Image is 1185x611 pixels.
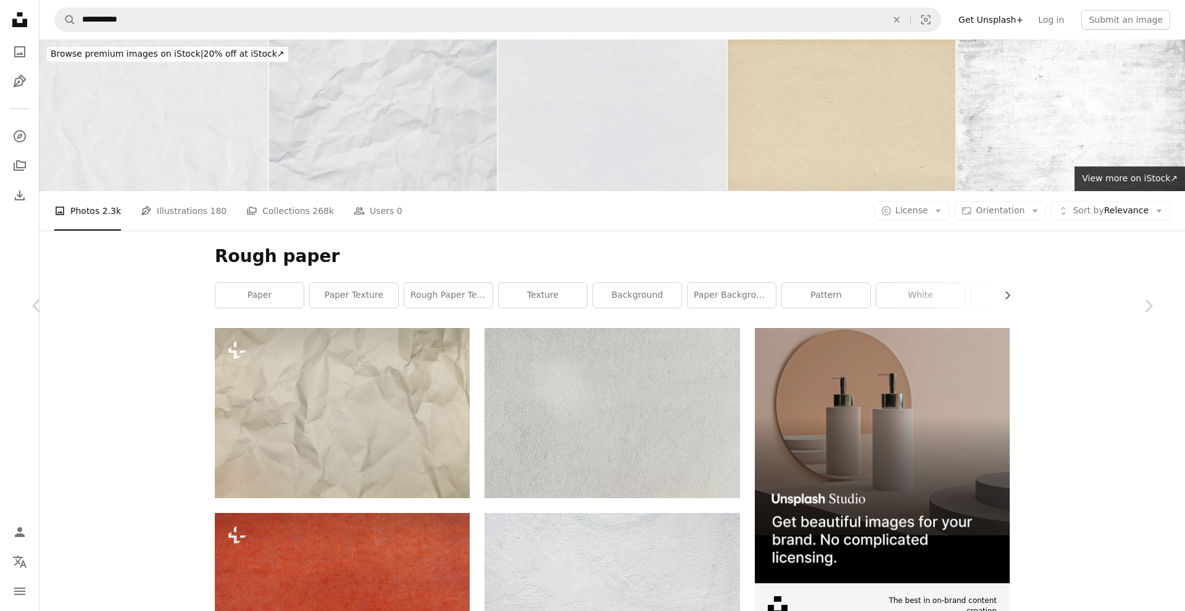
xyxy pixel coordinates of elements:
a: paper background [688,283,776,308]
a: Illustrations 180 [141,191,227,231]
a: paper [215,283,304,308]
h1: Rough paper [215,245,1010,268]
a: Photos [7,39,32,64]
a: Collections 268k [246,191,334,231]
button: Sort byRelevance [1051,201,1170,221]
a: Collections [7,154,32,178]
img: Abstract grunge paper distressed texture background [957,39,1185,191]
a: Explore [7,124,32,149]
button: scroll list to the right [996,283,1010,308]
button: Visual search [911,8,941,31]
span: 180 [210,204,227,218]
a: a close up of a white stucco wall [484,408,739,419]
img: a close up of a white stucco wall [484,328,739,498]
button: Language [7,549,32,574]
button: Clear [883,8,910,31]
img: a close up of a piece of white paper [215,328,470,498]
a: a black and white cat laying on top of a white wall [484,592,739,603]
a: Log in / Sign up [7,520,32,544]
a: a close up of a piece of white paper [215,408,470,419]
a: pattern [782,283,870,308]
span: View more on iStock ↗ [1082,173,1178,183]
a: Users 0 [354,191,402,231]
a: Download History [7,183,32,208]
a: Next [1111,247,1185,365]
a: Illustrations [7,69,32,94]
span: Browse premium images on iStock | [51,49,203,59]
button: Orientation [954,201,1046,221]
span: Orientation [976,205,1025,215]
button: Search Unsplash [55,8,76,31]
span: Sort by [1073,205,1104,215]
span: 268k [312,204,334,218]
span: Relevance [1073,205,1149,217]
img: Background XXXL [728,39,956,191]
a: View more on iStock↗ [1075,166,1185,191]
img: file-1715714113747-b8b0561c490eimage [755,328,1010,583]
a: grey [971,283,1059,308]
a: paper texture [310,283,398,308]
a: white [876,283,965,308]
a: background [593,283,681,308]
a: texture [499,283,587,308]
a: rough paper texture [404,283,493,308]
a: Get Unsplash+ [951,10,1031,30]
a: Browse premium images on iStock|20% off at iStock↗ [39,39,296,69]
button: Menu [7,579,32,604]
a: a red area rug with a white border [215,593,470,604]
button: Submit an image [1081,10,1170,30]
span: 0 [397,204,402,218]
form: Find visuals sitewide [54,7,941,32]
a: Log in [1031,10,1071,30]
span: 20% off at iStock ↗ [51,49,285,59]
span: License [896,205,928,215]
img: Closeup of white crumpled paper for texture background. [269,39,497,191]
button: License [874,201,950,221]
img: Paper texture. [498,39,726,191]
img: Closeup of white crumpled paper for texture background [39,39,268,191]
